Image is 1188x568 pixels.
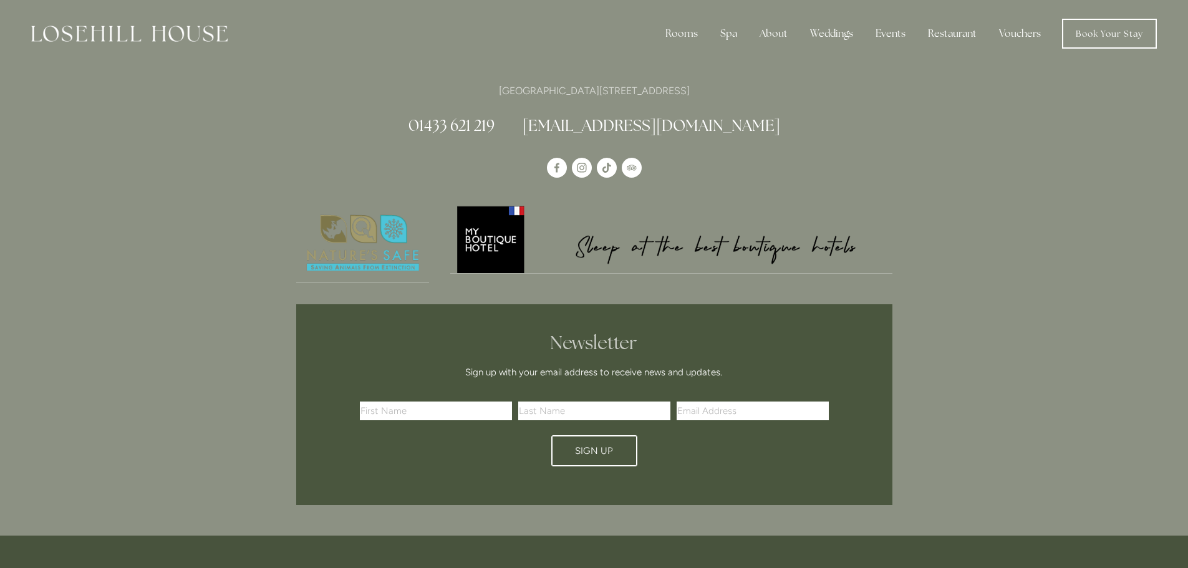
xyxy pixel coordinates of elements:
a: My Boutique Hotel - Logo [450,204,892,274]
h2: Newsletter [364,332,824,354]
input: First Name [360,402,512,420]
img: Losehill House [31,26,228,42]
button: Sign Up [551,435,637,466]
div: Spa [710,21,747,46]
div: Weddings [800,21,863,46]
a: Vouchers [989,21,1051,46]
a: Instagram [572,158,592,178]
p: [GEOGRAPHIC_DATA][STREET_ADDRESS] [296,82,892,99]
div: Restaurant [918,21,987,46]
img: Nature's Safe - Logo [296,204,430,282]
a: [EMAIL_ADDRESS][DOMAIN_NAME] [523,115,780,135]
input: Email Address [677,402,829,420]
div: Rooms [655,21,708,46]
p: Sign up with your email address to receive news and updates. [364,365,824,380]
a: 01433 621 219 [408,115,495,135]
a: TikTok [597,158,617,178]
a: Book Your Stay [1062,19,1157,49]
input: Last Name [518,402,670,420]
a: Losehill House Hotel & Spa [547,158,567,178]
div: Events [866,21,915,46]
div: About [750,21,798,46]
a: TripAdvisor [622,158,642,178]
span: Sign Up [575,445,613,456]
img: My Boutique Hotel - Logo [450,204,892,273]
